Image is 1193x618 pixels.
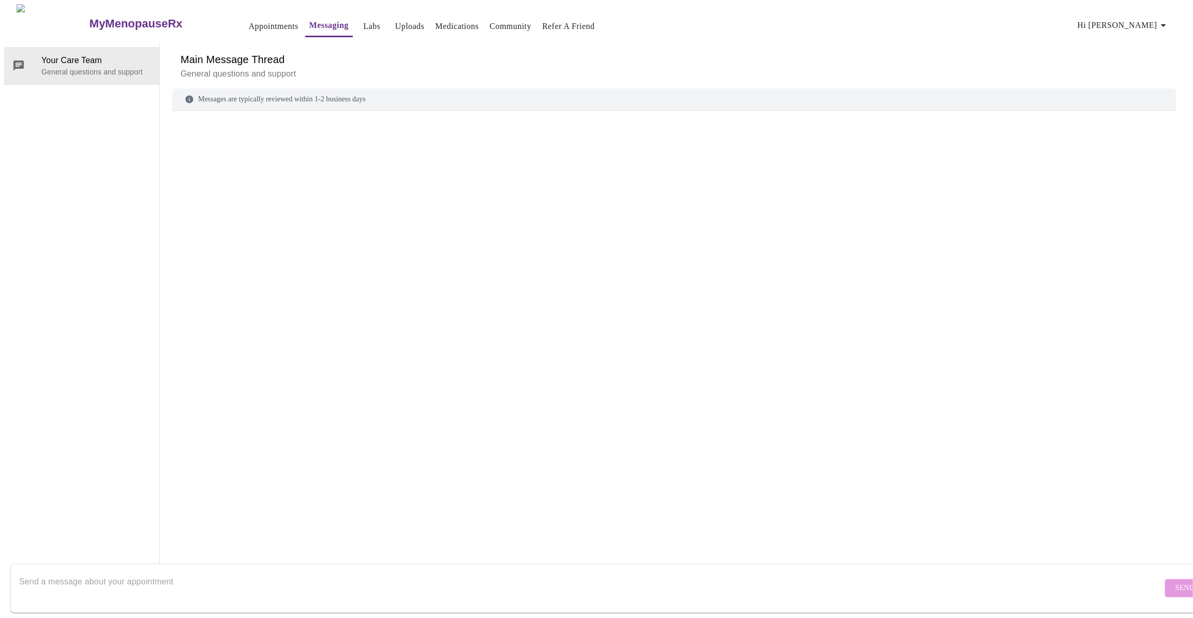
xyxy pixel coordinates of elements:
textarea: Send a message about your appointment [19,571,1162,605]
a: Labs [363,19,380,34]
button: Community [486,16,536,37]
span: Your Care Team [41,54,151,67]
button: Messaging [305,15,353,37]
p: General questions and support [41,67,151,77]
p: General questions and support [181,68,1168,80]
button: Refer a Friend [538,16,599,37]
a: Uploads [395,19,425,34]
button: Labs [355,16,389,37]
button: Medications [431,16,483,37]
a: MyMenopauseRx [88,6,223,42]
button: Hi [PERSON_NAME] [1073,15,1174,36]
div: Messages are typically reviewed within 1-2 business days [172,88,1176,111]
h6: Main Message Thread [181,51,1168,68]
img: MyMenopauseRx Logo [17,4,88,43]
span: Hi [PERSON_NAME] [1078,18,1170,33]
div: Your Care TeamGeneral questions and support [4,47,159,84]
button: Uploads [391,16,429,37]
a: Medications [435,19,479,34]
a: Refer a Friend [542,19,595,34]
a: Messaging [309,18,349,33]
a: Community [490,19,532,34]
h3: MyMenopauseRx [90,17,183,31]
button: Appointments [245,16,303,37]
a: Appointments [249,19,299,34]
